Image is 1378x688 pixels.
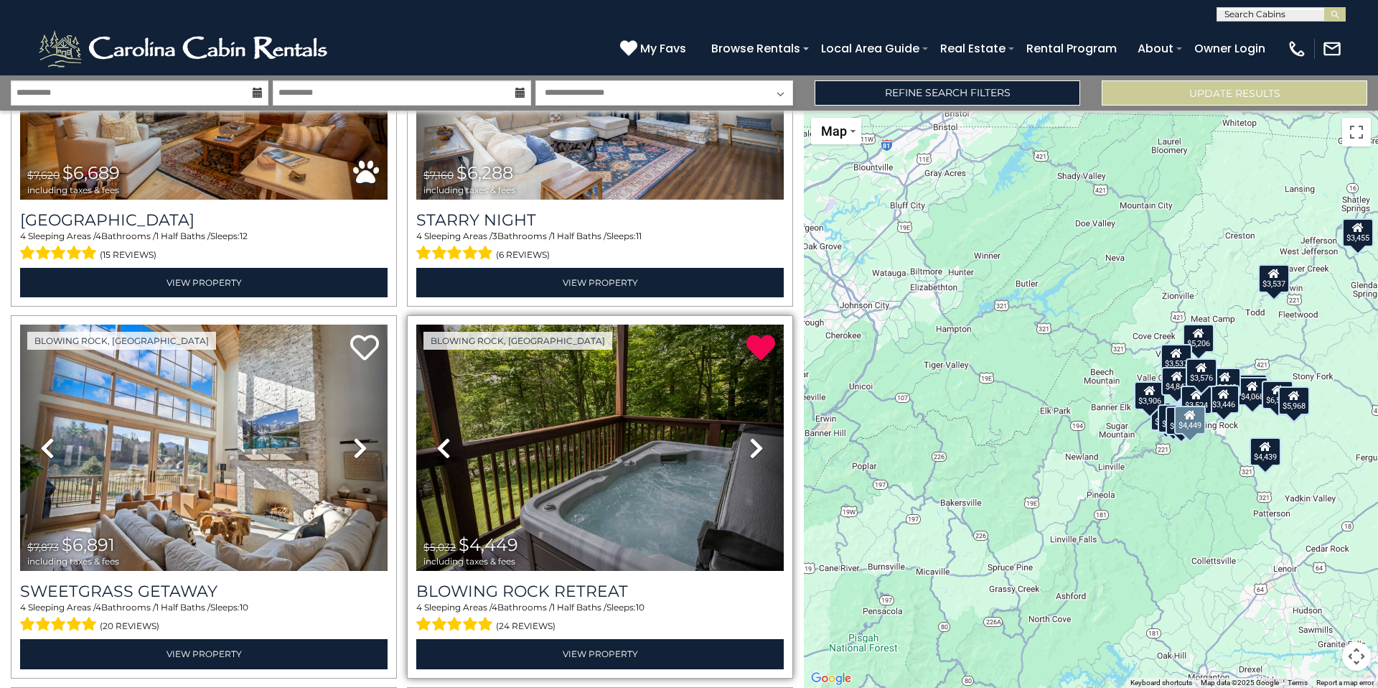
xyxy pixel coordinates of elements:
[456,162,513,183] span: $6,288
[1287,39,1307,59] img: phone-regular-white.png
[1161,367,1193,396] div: $4,847
[496,246,550,264] span: (6 reviews)
[100,617,159,636] span: (20 reviews)
[496,617,556,636] span: (24 reviews)
[20,602,26,613] span: 4
[20,582,388,601] a: Sweetgrass Getaway
[20,268,388,297] a: View Property
[815,80,1080,106] a: Refine Search Filters
[1342,642,1371,671] button: Map camera controls
[423,332,612,350] a: Blowing Rock, [GEOGRAPHIC_DATA]
[746,333,775,364] a: Remove from favorites
[416,639,784,669] a: View Property
[423,557,518,566] span: including taxes & fees
[1201,679,1279,687] span: Map data ©2025 Google
[416,602,422,613] span: 4
[20,325,388,571] img: thumbnail_165439077.jpeg
[1183,324,1214,353] div: $5,206
[620,39,690,58] a: My Favs
[492,602,497,613] span: 4
[1322,39,1342,59] img: mail-regular-white.png
[552,602,606,613] span: 1 Half Baths /
[62,162,120,183] span: $6,689
[552,231,606,241] span: 1 Half Baths /
[1158,404,1189,433] div: $6,288
[492,231,497,241] span: 3
[416,230,784,264] div: Sleeping Areas / Bathrooms / Sleeps:
[27,541,59,554] span: $7,873
[416,268,784,297] a: View Property
[1342,218,1374,247] div: $3,455
[1250,437,1281,466] div: $4,439
[1258,264,1290,293] div: $3,537
[100,246,156,264] span: (15 reviews)
[423,185,515,195] span: including taxes & fees
[27,169,60,182] span: $7,620
[821,124,847,139] span: Map
[36,27,334,70] img: White-1-2.png
[1262,381,1293,409] div: $6,538
[807,669,855,688] a: Open this area in Google Maps (opens a new window)
[423,541,456,554] span: $5,032
[636,231,642,241] span: 11
[156,231,210,241] span: 1 Half Baths /
[20,601,388,636] div: Sleeping Areas / Bathrooms / Sleeps:
[640,39,686,57] span: My Favs
[807,669,855,688] img: Google
[1208,385,1239,414] div: $3,446
[350,333,379,364] a: Add to favorites
[416,231,422,241] span: 4
[1237,377,1268,406] div: $4,068
[1166,406,1197,435] div: $3,770
[1288,679,1308,687] a: Terms
[1316,679,1374,687] a: Report a map error
[1150,402,1182,431] div: $6,689
[20,639,388,669] a: View Property
[459,534,518,555] span: $4,449
[156,602,210,613] span: 1 Half Baths /
[20,230,388,264] div: Sleeping Areas / Bathrooms / Sleeps:
[1130,36,1181,61] a: About
[1019,36,1124,61] a: Rental Program
[1174,406,1206,434] div: $4,449
[1187,36,1272,61] a: Owner Login
[1209,368,1241,396] div: $3,242
[1186,358,1217,387] div: $3,576
[1181,386,1212,414] div: $3,524
[27,332,216,350] a: Blowing Rock, [GEOGRAPHIC_DATA]
[933,36,1013,61] a: Real Estate
[1130,678,1192,688] button: Keyboard shortcuts
[240,602,248,613] span: 10
[20,231,26,241] span: 4
[62,534,115,555] span: $6,891
[1134,381,1166,410] div: $3,906
[1236,374,1267,403] div: $4,404
[423,169,454,182] span: $7,160
[416,325,784,571] img: thumbnail_163264201.jpeg
[20,210,388,230] a: [GEOGRAPHIC_DATA]
[27,557,119,566] span: including taxes & fees
[95,602,101,613] span: 4
[95,231,101,241] span: 4
[811,118,861,144] button: Change map style
[20,210,388,230] h3: Mountain Song Lodge
[1102,80,1367,106] button: Update Results
[1278,386,1310,415] div: $5,968
[416,582,784,601] a: Blowing Rock Retreat
[1342,118,1371,147] button: Toggle fullscreen view
[240,231,248,241] span: 12
[416,601,784,636] div: Sleeping Areas / Bathrooms / Sleeps:
[416,210,784,230] a: Starry Night
[636,602,645,613] span: 10
[704,36,807,61] a: Browse Rentals
[1161,344,1192,373] div: $3,537
[27,185,120,195] span: including taxes & fees
[814,36,927,61] a: Local Area Guide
